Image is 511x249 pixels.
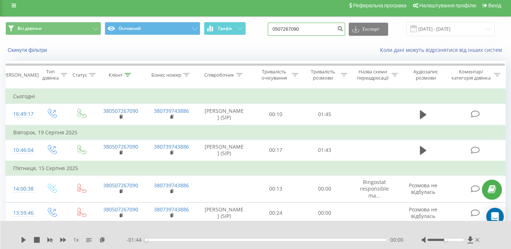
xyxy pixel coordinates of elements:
[409,182,437,195] span: Розмова не відбулась
[252,202,301,224] td: 00:24
[419,3,476,8] span: Налаштування профілю
[252,104,301,125] td: 00:10
[6,125,506,140] td: Вівторок, 19 Серпня 2025
[103,143,138,150] a: 380507267090
[13,206,30,220] div: 13:59:46
[486,208,504,225] div: Open Intercom Messenger
[109,72,123,78] div: Клієнт
[154,107,189,114] a: 380739743886
[204,22,246,35] button: Графік
[218,26,232,31] span: Графік
[307,69,339,81] div: Тривалість розмови
[252,176,301,203] td: 00:13
[5,22,101,35] button: Всі дзвінки
[103,182,138,189] a: 380507267090
[406,69,445,81] div: Аудіозапис розмови
[390,236,403,244] span: 00:00
[409,206,437,219] span: Розмова не відбулась
[2,72,39,78] div: [PERSON_NAME]
[154,182,189,189] a: 380739743886
[145,238,148,241] div: Accessibility label
[258,69,290,81] div: Тривалість очікування
[6,161,506,176] td: П’ятниця, 15 Серпня 2025
[73,72,87,78] div: Статус
[13,143,30,157] div: 10:46:04
[42,69,59,81] div: Тип дзвінка
[127,236,145,244] span: - 01:44
[197,139,252,161] td: [PERSON_NAME] (SIP)
[103,206,138,213] a: 380507267090
[5,47,51,53] button: Скинути фільтри
[13,107,30,121] div: 16:49:17
[349,23,388,36] button: Експорт
[300,139,349,161] td: 01:43
[360,179,389,199] span: Ringostat responsible ma...
[204,72,234,78] div: Співробітник
[197,202,252,224] td: [PERSON_NAME] (SIP)
[300,104,349,125] td: 01:45
[105,22,200,35] button: Основний
[268,23,345,36] input: Пошук за номером
[103,107,138,114] a: 380507267090
[488,3,501,8] span: Вихід
[197,104,252,125] td: [PERSON_NAME] (SIP)
[380,46,506,53] a: Коли дані можуть відрізнятися вiд інших систем
[13,182,30,196] div: 14:00:38
[356,69,390,81] div: Назва схеми переадресації
[154,206,189,213] a: 380739743886
[444,238,447,241] div: Accessibility label
[300,176,349,203] td: 00:00
[154,143,189,150] a: 380739743886
[353,3,407,8] span: Реферальна програма
[6,89,506,104] td: Сьогодні
[73,236,79,244] span: 1 x
[449,69,492,81] div: Коментар/категорія дзвінка
[252,139,301,161] td: 00:17
[18,26,42,31] span: Всі дзвінки
[300,202,349,224] td: 00:00
[151,72,181,78] div: Бізнес номер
